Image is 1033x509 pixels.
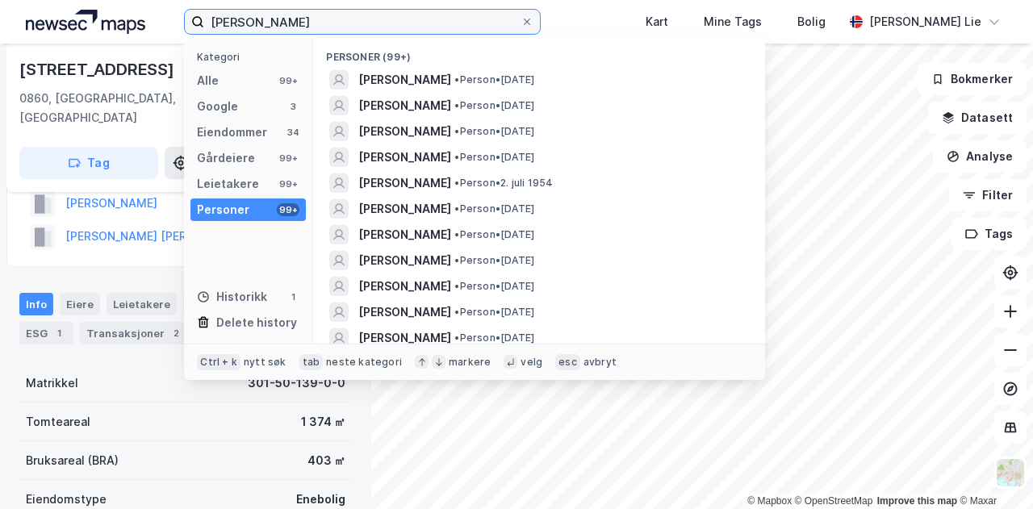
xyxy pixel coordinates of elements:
[183,293,244,315] div: Datasett
[107,293,177,315] div: Leietakere
[454,306,534,319] span: Person • [DATE]
[747,495,792,507] a: Mapbox
[952,432,1033,509] iframe: Chat Widget
[454,254,459,266] span: •
[454,202,459,215] span: •
[51,325,67,341] div: 1
[454,254,534,267] span: Person • [DATE]
[80,322,190,344] div: Transaksjoner
[26,373,78,393] div: Matrikkel
[454,228,534,241] span: Person • [DATE]
[204,10,521,34] input: Søk på adresse, matrikkel, gårdeiere, leietakere eller personer
[358,122,451,141] span: [PERSON_NAME]
[454,125,534,138] span: Person • [DATE]
[244,356,286,369] div: nytt søk
[197,174,259,194] div: Leietakere
[307,451,345,470] div: 403 ㎡
[797,12,826,31] div: Bolig
[358,225,451,244] span: [PERSON_NAME]
[313,38,765,67] div: Personer (99+)
[877,495,957,507] a: Improve this map
[454,73,534,86] span: Person • [DATE]
[454,332,459,344] span: •
[277,152,299,165] div: 99+
[19,293,53,315] div: Info
[358,148,451,167] span: [PERSON_NAME]
[358,251,451,270] span: [PERSON_NAME]
[454,228,459,240] span: •
[646,12,668,31] div: Kart
[326,356,402,369] div: neste kategori
[704,12,762,31] div: Mine Tags
[454,151,459,163] span: •
[197,354,240,370] div: Ctrl + k
[933,140,1027,173] button: Analyse
[197,51,306,63] div: Kategori
[358,328,451,348] span: [PERSON_NAME]
[358,199,451,219] span: [PERSON_NAME]
[918,63,1027,95] button: Bokmerker
[358,70,451,90] span: [PERSON_NAME]
[19,89,228,127] div: 0860, [GEOGRAPHIC_DATA], [GEOGRAPHIC_DATA]
[928,102,1027,134] button: Datasett
[286,290,299,303] div: 1
[248,373,345,393] div: 301-50-139-0-0
[454,306,459,318] span: •
[454,280,459,292] span: •
[19,322,73,344] div: ESG
[197,71,219,90] div: Alle
[19,147,158,179] button: Tag
[277,203,299,216] div: 99+
[286,100,299,113] div: 3
[449,356,491,369] div: markere
[216,313,297,332] div: Delete history
[299,354,324,370] div: tab
[197,148,255,168] div: Gårdeiere
[358,302,451,322] span: [PERSON_NAME]
[454,202,534,215] span: Person • [DATE]
[454,280,534,293] span: Person • [DATE]
[521,356,542,369] div: velg
[949,179,1027,211] button: Filter
[296,490,345,509] div: Enebolig
[454,332,534,344] span: Person • [DATE]
[454,151,534,164] span: Person • [DATE]
[26,451,119,470] div: Bruksareal (BRA)
[583,356,617,369] div: avbryt
[26,490,107,509] div: Eiendomstype
[277,177,299,190] div: 99+
[168,325,184,341] div: 2
[197,287,267,307] div: Historikk
[951,218,1027,250] button: Tags
[952,432,1033,509] div: Kontrollprogram for chat
[454,177,459,189] span: •
[454,73,459,86] span: •
[555,354,580,370] div: esc
[26,412,90,432] div: Tomteareal
[60,293,100,315] div: Eiere
[286,126,299,139] div: 34
[358,277,451,296] span: [PERSON_NAME]
[197,97,238,116] div: Google
[454,125,459,137] span: •
[197,200,249,219] div: Personer
[454,99,534,112] span: Person • [DATE]
[454,99,459,111] span: •
[454,177,553,190] span: Person • 2. juli 1954
[358,96,451,115] span: [PERSON_NAME]
[277,74,299,87] div: 99+
[869,12,981,31] div: [PERSON_NAME] Lie
[197,123,267,142] div: Eiendommer
[19,56,178,82] div: [STREET_ADDRESS]
[26,10,145,34] img: logo.a4113a55bc3d86da70a041830d287a7e.svg
[358,173,451,193] span: [PERSON_NAME]
[301,412,345,432] div: 1 374 ㎡
[795,495,873,507] a: OpenStreetMap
